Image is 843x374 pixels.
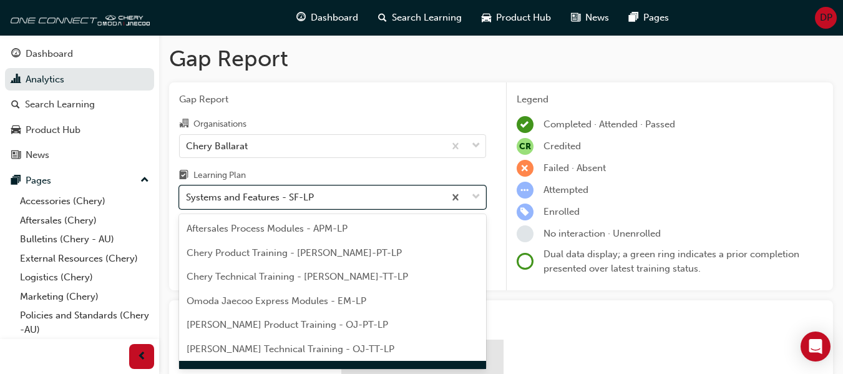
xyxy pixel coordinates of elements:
span: down-icon [472,138,480,154]
a: Search Learning [5,93,154,116]
div: Systems and Features - SF-LP [186,190,314,205]
img: oneconnect [6,5,150,30]
a: Bulletins (Chery - AU) [15,230,154,249]
span: search-icon [11,99,20,111]
span: search-icon [378,10,387,26]
span: Credited [543,140,581,152]
div: Open Intercom Messenger [801,332,831,362]
span: null-icon [517,138,534,155]
a: guage-iconDashboard [286,5,368,31]
a: car-iconProduct Hub [472,5,561,31]
span: car-icon [482,10,491,26]
span: Failed · Absent [543,162,606,174]
span: Aftersales Process Modules - APM-LP [187,223,348,234]
a: External Resources (Chery) [15,249,154,268]
a: pages-iconPages [619,5,679,31]
a: Logistics (Chery) [15,268,154,287]
a: Analytics [5,68,154,91]
div: Product Hub [26,123,80,137]
span: News [585,11,609,25]
div: News [26,148,49,162]
div: Search Learning [25,97,95,112]
span: [PERSON_NAME] Technical Training - OJ-TT-LP [187,343,394,355]
span: Dashboard [311,11,358,25]
span: Attempted [543,184,588,195]
span: learningplan-icon [179,170,188,182]
button: Pages [5,169,154,192]
a: Policies and Standards (Chery -AU) [15,306,154,339]
a: Marketing (Chery) [15,287,154,307]
span: learningRecordVerb_COMPLETE-icon [517,116,534,133]
span: [PERSON_NAME] Product Training - OJ-PT-LP [187,319,388,330]
span: chart-icon [11,74,21,86]
div: Dashboard [26,47,73,61]
span: down-icon [472,189,480,205]
span: Pages [643,11,669,25]
span: prev-icon [137,349,147,365]
span: Product Hub [496,11,551,25]
span: Chery Product Training - [PERSON_NAME]-PT-LP [187,247,402,258]
span: pages-icon [629,10,638,26]
button: DashboardAnalyticsSearch LearningProduct HubNews [5,40,154,169]
h1: Gap Report [169,45,833,72]
a: Accessories (Chery) [15,192,154,211]
span: news-icon [571,10,580,26]
a: Aftersales (Chery) [15,211,154,230]
span: Gap Report [179,92,486,107]
a: Product Hub [5,119,154,142]
span: car-icon [11,125,21,136]
span: Dual data display; a green ring indicates a prior completion presented over latest training status. [543,249,799,274]
div: Pages [26,174,51,188]
span: DP [820,11,832,25]
span: learningRecordVerb_FAIL-icon [517,160,534,177]
a: Dashboard [5,42,154,66]
span: Omoda Jaecoo Express Modules - EM-LP [187,295,366,307]
span: pages-icon [11,175,21,187]
span: organisation-icon [179,119,188,130]
a: news-iconNews [561,5,619,31]
a: search-iconSearch Learning [368,5,472,31]
a: News [5,144,154,167]
span: guage-icon [11,49,21,60]
span: Enrolled [543,206,580,217]
span: news-icon [11,150,21,161]
span: Completed · Attended · Passed [543,119,675,130]
span: learningRecordVerb_ATTEMPT-icon [517,182,534,199]
span: Search Learning [392,11,462,25]
div: Chery Ballarat [186,139,248,153]
span: Chery Technical Training - [PERSON_NAME]-TT-LP [187,271,408,282]
button: DP [815,7,837,29]
div: Learning Plan [193,169,246,182]
span: guage-icon [296,10,306,26]
span: up-icon [140,172,149,189]
span: learningRecordVerb_ENROLL-icon [517,204,534,220]
div: Legend [517,92,823,107]
div: Organisations [193,118,246,130]
span: learningRecordVerb_NONE-icon [517,225,534,242]
span: No interaction · Unenrolled [543,228,661,239]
